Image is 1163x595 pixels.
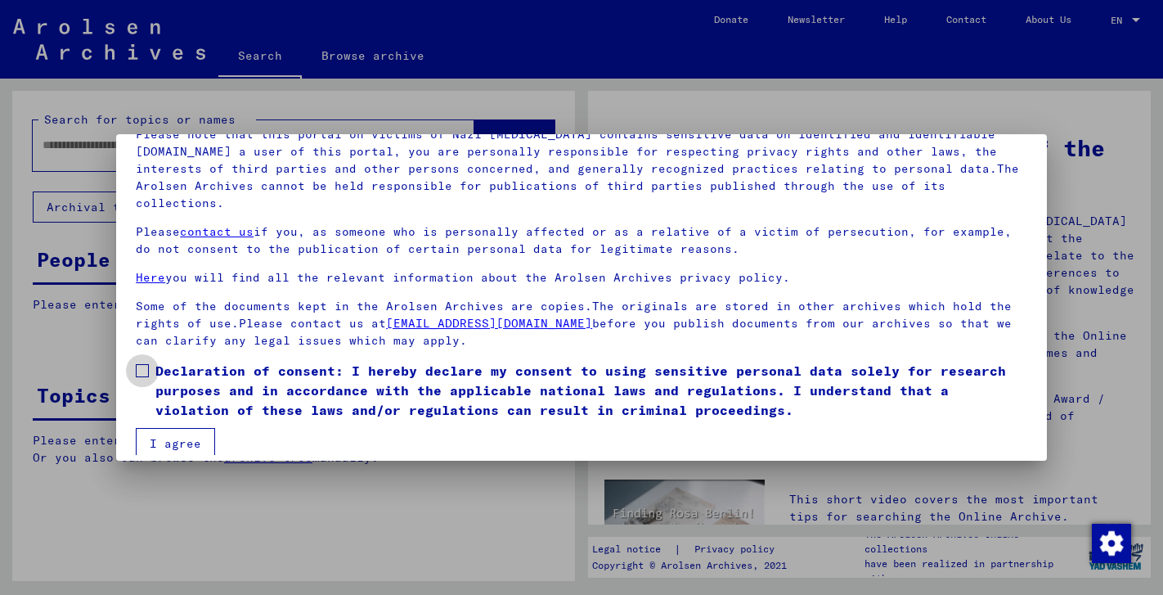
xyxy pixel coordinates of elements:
[136,223,1027,258] p: Please if you, as someone who is personally affected or as a relative of a victim of persecution,...
[386,316,592,331] a: [EMAIL_ADDRESS][DOMAIN_NAME]
[136,298,1027,349] p: Some of the documents kept in the Arolsen Archives are copies.The originals are stored in other a...
[1092,524,1131,563] img: Change consent
[136,269,1027,286] p: you will find all the relevant information about the Arolsen Archives privacy policy.
[180,224,254,239] a: contact us
[136,270,165,285] a: Here
[155,361,1027,420] span: Declaration of consent: I hereby declare my consent to using sensitive personal data solely for r...
[136,126,1027,212] p: Please note that this portal on victims of Nazi [MEDICAL_DATA] contains sensitive data on identif...
[136,428,215,459] button: I agree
